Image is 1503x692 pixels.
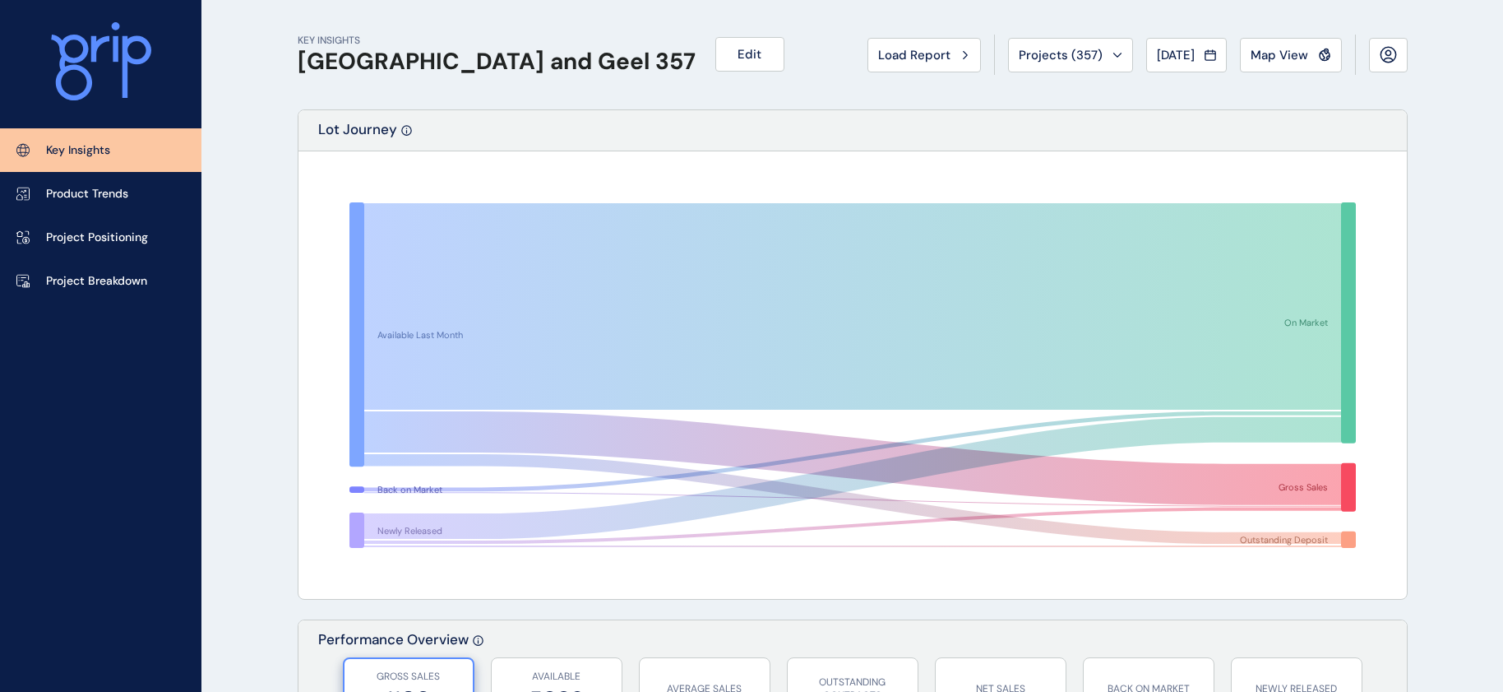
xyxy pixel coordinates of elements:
button: Edit [715,37,784,72]
p: KEY INSIGHTS [298,34,696,48]
span: [DATE] [1157,47,1195,63]
p: Project Positioning [46,230,148,246]
span: Map View [1251,47,1308,63]
p: AVAILABLE [500,670,613,684]
span: Edit [738,46,761,63]
p: Key Insights [46,142,110,159]
button: Load Report [867,38,981,72]
p: Lot Journey [318,120,397,151]
button: Map View [1240,38,1342,72]
span: Load Report [878,47,950,63]
h1: [GEOGRAPHIC_DATA] and Geel 357 [298,48,696,76]
p: GROSS SALES [353,670,465,684]
p: Product Trends [46,186,128,202]
span: Projects ( 357 ) [1019,47,1103,63]
button: [DATE] [1146,38,1227,72]
p: Project Breakdown [46,273,147,290]
button: Projects (357) [1008,38,1133,72]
